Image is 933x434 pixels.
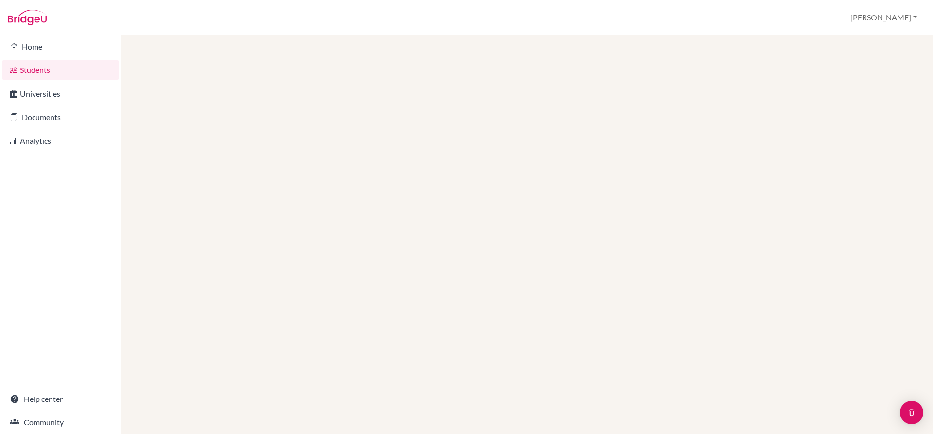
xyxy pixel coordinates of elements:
a: Community [2,413,119,432]
a: Students [2,60,119,80]
a: Analytics [2,131,119,151]
a: Universities [2,84,119,104]
div: Open Intercom Messenger [900,401,923,424]
img: Bridge-U [8,10,47,25]
a: Home [2,37,119,56]
button: [PERSON_NAME] [846,8,921,27]
a: Help center [2,389,119,409]
a: Documents [2,107,119,127]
